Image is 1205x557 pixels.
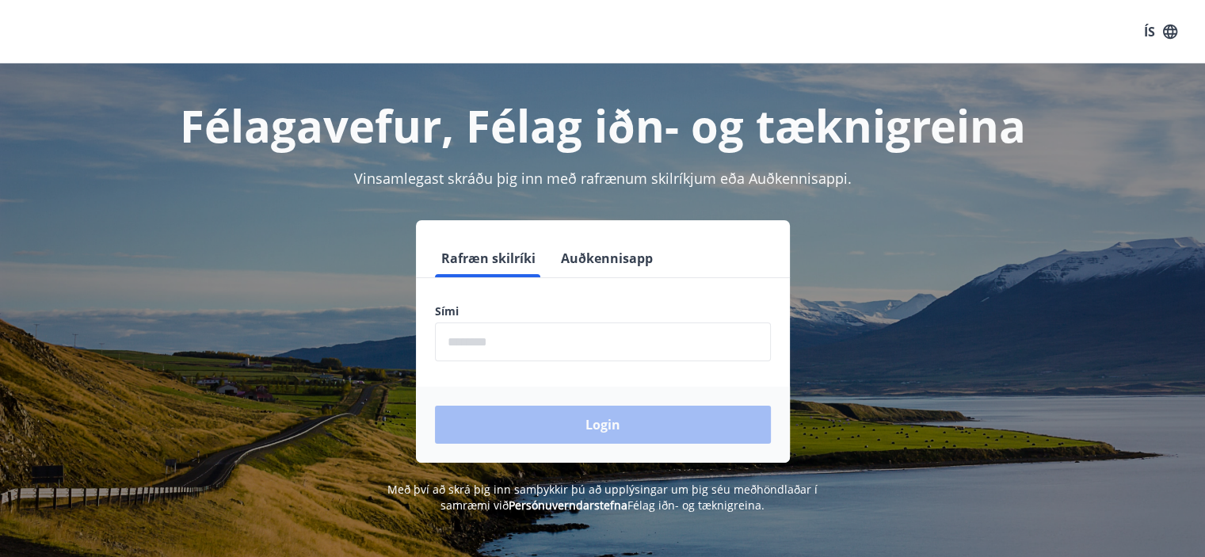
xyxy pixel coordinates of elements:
[1135,17,1186,46] button: ÍS
[509,498,627,513] a: Persónuverndarstefna
[387,482,818,513] span: Með því að skrá þig inn samþykkir þú að upplýsingar um þig séu meðhöndlaðar í samræmi við Félag i...
[555,239,659,277] button: Auðkennisapp
[435,239,542,277] button: Rafræn skilríki
[435,303,771,319] label: Sími
[354,169,852,188] span: Vinsamlegast skráðu þig inn með rafrænum skilríkjum eða Auðkennisappi.
[51,95,1154,155] h1: Félagavefur, Félag iðn- og tæknigreina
